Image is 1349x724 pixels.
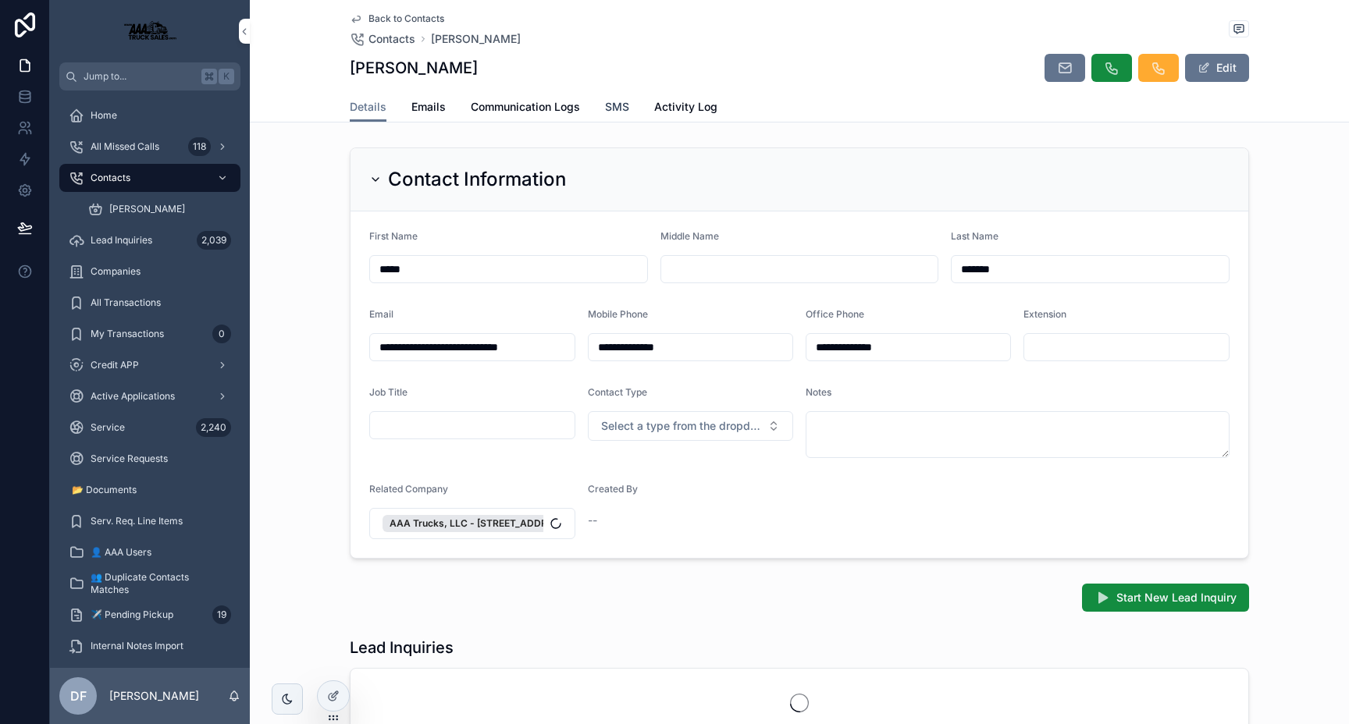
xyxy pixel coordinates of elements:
h1: [PERSON_NAME] [350,57,478,79]
img: App logo [116,19,184,44]
span: Communication Logs [471,99,580,115]
div: 2,240 [196,418,231,437]
span: Back to Contacts [368,12,444,25]
button: Select Button [588,411,794,441]
span: ✈️ Pending Pickup [91,609,173,621]
button: Select Button [369,508,575,539]
a: 📂 Documents [59,476,240,504]
span: Email [369,308,393,320]
a: Contacts [350,31,415,47]
a: Active Applications [59,382,240,410]
span: Emails [411,99,446,115]
span: Jump to... [84,70,195,83]
a: Communication Logs [471,93,580,124]
span: Service Requests [91,452,168,465]
span: DF [70,687,87,705]
a: Companies [59,257,240,286]
a: SMS [605,93,629,124]
span: Active Applications [91,390,175,403]
a: Lead Inquiries2,039 [59,226,240,254]
span: Lead Inquiries [91,234,152,247]
a: All Missed Calls118 [59,133,240,161]
span: Middle Name [660,230,719,242]
span: My Transactions [91,328,164,340]
a: 👤 AAA Users [59,538,240,566]
span: Notes [806,386,831,398]
span: [PERSON_NAME] [109,203,185,215]
span: Companies [91,265,141,278]
h1: Lead Inquiries [350,637,454,658]
span: 👤 AAA Users [91,546,151,559]
span: Details [350,99,386,115]
button: Jump to...K [59,62,240,90]
span: All Missed Calls [91,140,159,153]
span: Select a type from the dropdown [601,418,762,434]
a: My Transactions0 [59,320,240,348]
span: Start New Lead Inquiry [1116,590,1237,605]
p: [PERSON_NAME] [109,688,199,704]
span: Internal Notes Import [91,640,183,652]
span: 👥 Duplicate Contacts Matches [91,571,225,596]
a: Internal Notes Import [59,632,240,660]
span: All Transactions [91,296,161,309]
a: Emails [411,93,446,124]
span: Related Company [369,483,448,495]
a: Service Requests [59,445,240,473]
span: K [220,70,233,83]
a: 👥 Duplicate Contacts Matches [59,570,240,598]
span: AAA Trucks, LLC - [STREET_ADDRESS][PERSON_NAME] [390,517,646,530]
div: scrollable content [50,90,250,668]
span: Job Title [369,386,408,398]
span: Service [91,421,125,434]
div: 2,039 [197,231,231,250]
span: Contact Type [588,386,647,398]
span: Office Phone [806,308,864,320]
span: 📂 Documents [72,484,137,496]
a: Credit APP [59,351,240,379]
div: 19 [212,605,231,624]
a: [PERSON_NAME] [78,195,240,223]
span: Extension [1023,308,1066,320]
a: Serv. Req. Line Items [59,507,240,535]
button: Start New Lead Inquiry [1082,584,1249,612]
a: Back to Contacts [350,12,444,25]
h2: Contact Information [388,167,566,192]
button: Unselect 189 [383,515,668,532]
span: Contacts [91,172,130,184]
a: [PERSON_NAME] [431,31,521,47]
a: All Transactions [59,289,240,317]
span: Serv. Req. Line Items [91,515,183,527]
span: First Name [369,230,418,242]
span: Activity Log [654,99,717,115]
span: Created By [588,483,638,495]
span: SMS [605,99,629,115]
a: Activity Log [654,93,717,124]
a: Service2,240 [59,413,240,442]
span: Home [91,109,117,122]
div: 118 [188,137,211,156]
a: Details [350,93,386,122]
a: Home [59,101,240,130]
span: Contacts [368,31,415,47]
span: Last Name [951,230,998,242]
a: Contacts [59,164,240,192]
button: Edit [1185,54,1249,82]
span: Credit APP [91,359,139,371]
a: ✈️ Pending Pickup19 [59,601,240,629]
span: -- [588,513,597,528]
div: 0 [212,325,231,343]
span: Mobile Phone [588,308,648,320]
